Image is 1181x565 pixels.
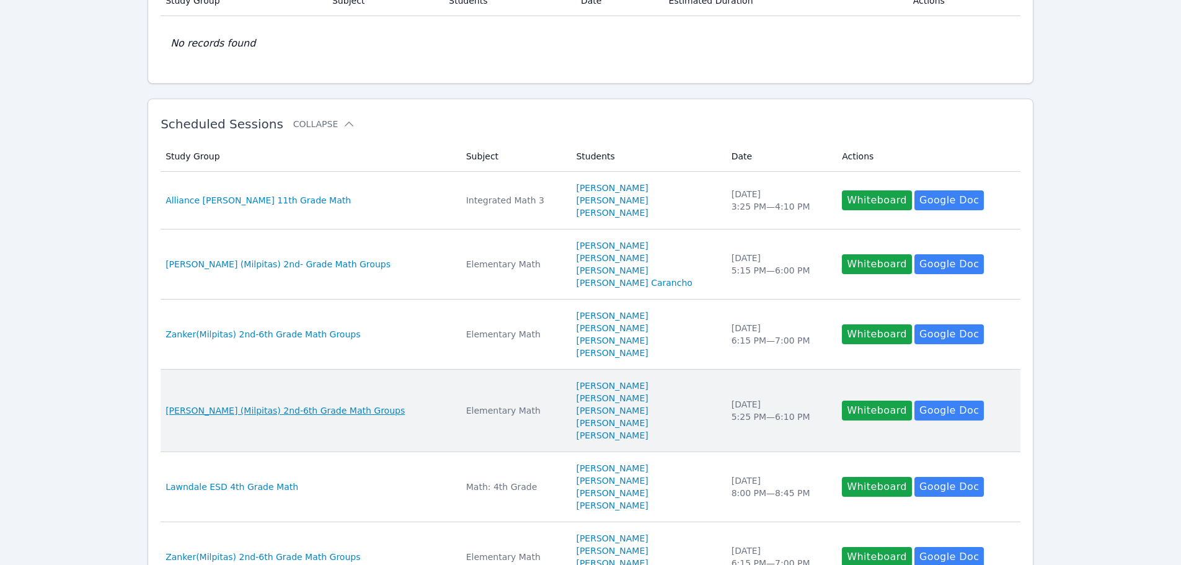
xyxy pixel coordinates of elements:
[576,277,692,289] a: [PERSON_NAME] Carancho
[459,141,569,172] th: Subject
[576,487,648,499] a: [PERSON_NAME]
[732,252,828,277] div: [DATE] 5:15 PM — 6:00 PM
[576,380,648,392] a: [PERSON_NAME]
[161,452,1020,522] tr: Lawndale ESD 4th Grade MathMath: 4th Grade[PERSON_NAME][PERSON_NAME][PERSON_NAME][PERSON_NAME][DA...
[914,190,984,210] a: Google Doc
[842,190,912,210] button: Whiteboard
[576,322,648,334] a: [PERSON_NAME]
[166,328,360,340] a: Zanker(Milpitas) 2nd-6th Grade Math Groups
[576,429,648,442] a: [PERSON_NAME]
[568,141,723,172] th: Students
[466,194,562,207] div: Integrated Math 3
[576,462,648,474] a: [PERSON_NAME]
[914,401,984,420] a: Google Doc
[466,258,562,270] div: Elementary Math
[732,398,828,423] div: [DATE] 5:25 PM — 6:10 PM
[576,239,648,252] a: [PERSON_NAME]
[466,328,562,340] div: Elementary Math
[161,172,1020,229] tr: Alliance [PERSON_NAME] 11th Grade MathIntegrated Math 3[PERSON_NAME][PERSON_NAME][PERSON_NAME][DA...
[161,229,1020,300] tr: [PERSON_NAME] (Milpitas) 2nd- Grade Math GroupsElementary Math[PERSON_NAME][PERSON_NAME][PERSON_N...
[161,300,1020,370] tr: Zanker(Milpitas) 2nd-6th Grade Math GroupsElementary Math[PERSON_NAME][PERSON_NAME][PERSON_NAME][...
[161,117,283,131] span: Scheduled Sessions
[166,551,360,563] a: Zanker(Milpitas) 2nd-6th Grade Math Groups
[576,347,648,359] a: [PERSON_NAME]
[576,334,648,347] a: [PERSON_NAME]
[466,404,562,417] div: Elementary Math
[732,322,828,347] div: [DATE] 6:15 PM — 7:00 PM
[842,254,912,274] button: Whiteboard
[166,258,391,270] a: [PERSON_NAME] (Milpitas) 2nd- Grade Math Groups
[576,474,648,487] a: [PERSON_NAME]
[732,474,828,499] div: [DATE] 8:00 PM — 8:45 PM
[914,477,984,497] a: Google Doc
[293,118,355,130] button: Collapse
[732,188,828,213] div: [DATE] 3:25 PM — 4:10 PM
[576,417,648,429] a: [PERSON_NAME]
[834,141,1020,172] th: Actions
[466,481,562,493] div: Math: 4th Grade
[576,499,648,512] a: [PERSON_NAME]
[161,16,1020,71] td: No records found
[466,551,562,563] div: Elementary Math
[576,207,648,219] a: [PERSON_NAME]
[576,182,648,194] a: [PERSON_NAME]
[166,404,405,417] a: [PERSON_NAME] (Milpitas) 2nd-6th Grade Math Groups
[576,194,648,207] a: [PERSON_NAME]
[576,309,648,322] a: [PERSON_NAME]
[576,545,648,557] a: [PERSON_NAME]
[161,141,459,172] th: Study Group
[576,252,648,264] a: [PERSON_NAME]
[576,264,648,277] a: [PERSON_NAME]
[842,324,912,344] button: Whiteboard
[576,532,648,545] a: [PERSON_NAME]
[166,194,351,207] a: Alliance [PERSON_NAME] 11th Grade Math
[576,392,648,404] a: [PERSON_NAME]
[914,254,984,274] a: Google Doc
[842,401,912,420] button: Whiteboard
[166,481,298,493] a: Lawndale ESD 4th Grade Math
[576,404,648,417] a: [PERSON_NAME]
[724,141,835,172] th: Date
[914,324,984,344] a: Google Doc
[842,477,912,497] button: Whiteboard
[161,370,1020,452] tr: [PERSON_NAME] (Milpitas) 2nd-6th Grade Math GroupsElementary Math[PERSON_NAME][PERSON_NAME][PERSO...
